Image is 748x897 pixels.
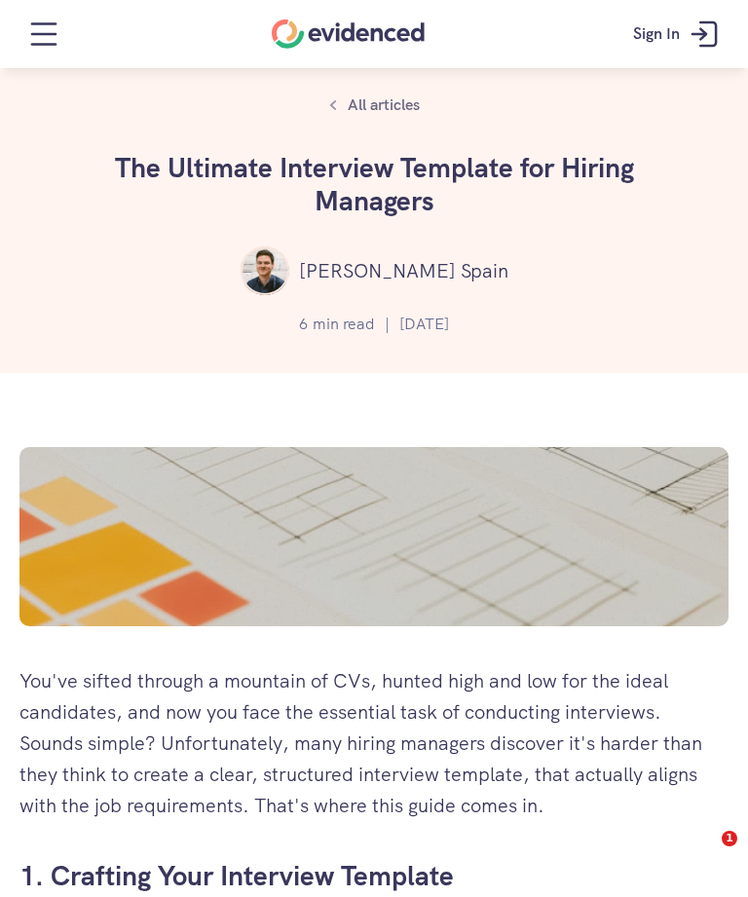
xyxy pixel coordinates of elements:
p: [PERSON_NAME] Spain [299,255,508,286]
a: Home [272,19,425,49]
p: | [385,312,390,337]
img: Colourful swatches and grid drawings [19,447,729,626]
a: Sign In [618,5,738,63]
p: [DATE] [399,312,449,337]
iframe: Intercom live chat [682,831,729,878]
h1: The Ultimate Interview Template for Hiring Managers [82,152,666,217]
img: "" [241,246,289,295]
p: min read [313,312,375,337]
p: You've sifted through a mountain of CVs, hunted high and low for the ideal candidates, and now yo... [19,665,729,821]
p: Sign In [633,21,680,47]
a: All articles [318,88,430,123]
p: All articles [348,93,420,118]
a: 1. Crafting Your Interview Template [19,858,454,893]
span: 1 [722,831,737,846]
p: 6 [299,312,308,337]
